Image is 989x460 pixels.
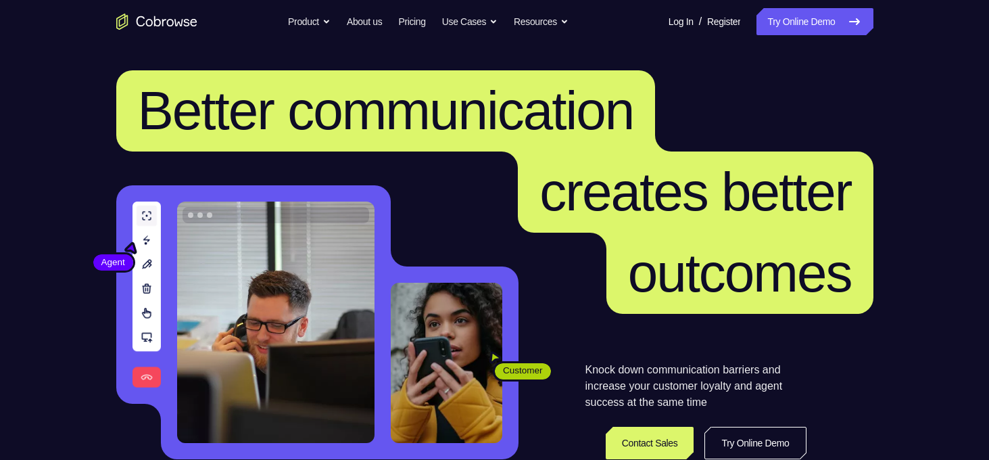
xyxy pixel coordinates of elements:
[116,14,197,30] a: Go to the home page
[514,8,569,35] button: Resources
[391,283,502,443] img: A customer holding their phone
[707,8,740,35] a: Register
[442,8,498,35] button: Use Cases
[539,162,851,222] span: creates better
[138,80,634,141] span: Better communication
[585,362,806,411] p: Knock down communication barriers and increase your customer loyalty and agent success at the sam...
[699,14,702,30] span: /
[288,8,331,35] button: Product
[628,243,852,303] span: outcomes
[704,427,806,459] a: Try Online Demo
[177,202,375,443] img: A customer support agent talking on the phone
[756,8,873,35] a: Try Online Demo
[347,8,382,35] a: About us
[669,8,694,35] a: Log In
[398,8,425,35] a: Pricing
[606,427,694,459] a: Contact Sales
